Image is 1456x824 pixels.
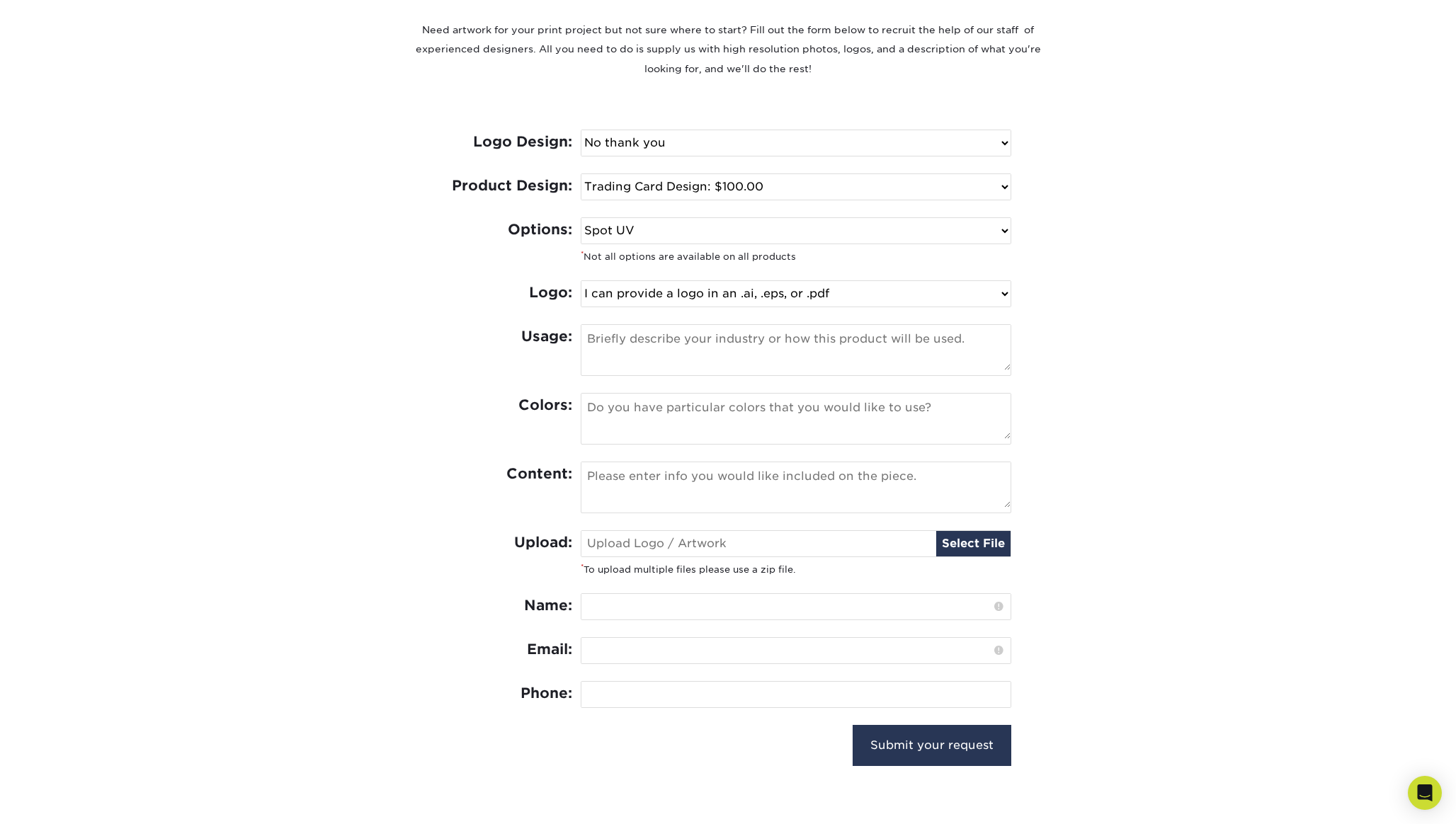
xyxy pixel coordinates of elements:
[853,725,1011,766] input: Submit your request
[1408,776,1442,810] div: Open Intercom Messenger
[409,21,1047,79] p: Need artwork for your print project but not sure where to start? Fill out the form below to recru...
[581,557,1011,576] small: To upload multiple files please use a zip file.
[445,173,572,198] label: Product Design:
[445,217,572,242] label: Options:
[445,280,572,305] label: Logo:
[445,637,572,662] label: Email:
[445,324,572,349] label: Usage:
[581,244,1011,263] small: Not all options are available on all products
[445,593,572,618] label: Name:
[445,393,572,418] label: Colors:
[445,462,572,486] label: Content:
[445,130,572,154] label: Logo Design:
[445,725,635,774] iframe: reCAPTCHA
[445,681,572,706] label: Phone:
[445,530,572,555] label: Upload:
